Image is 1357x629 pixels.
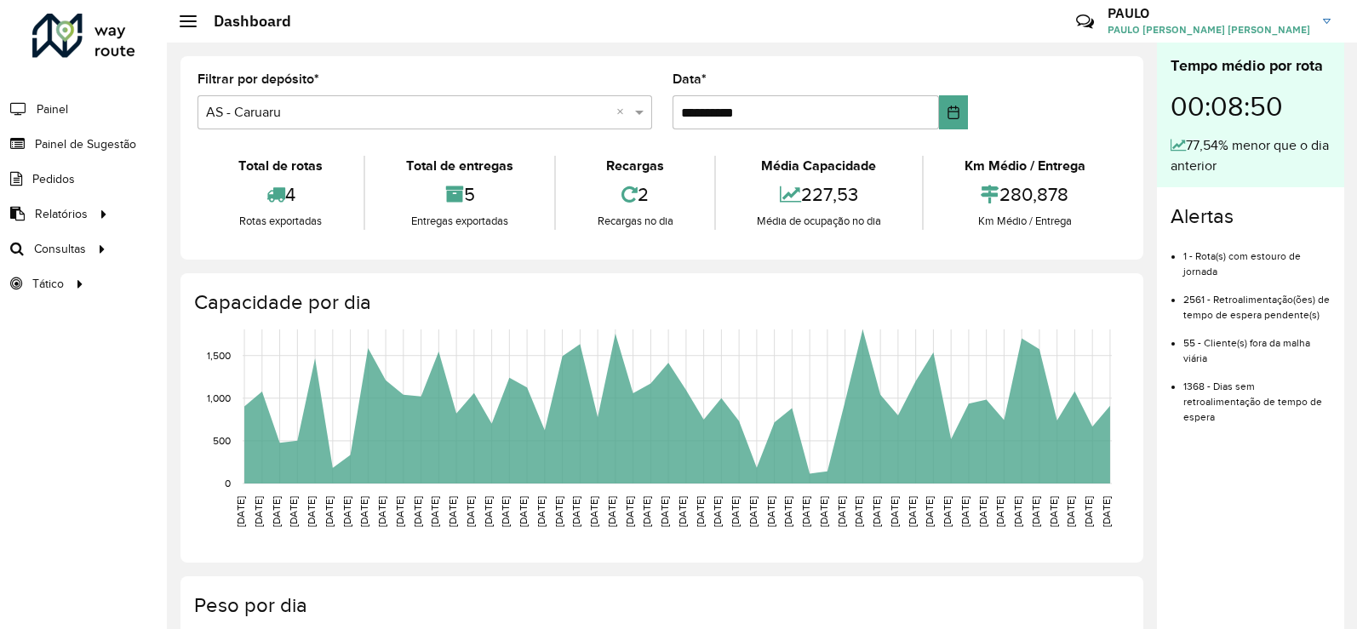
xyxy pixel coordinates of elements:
[447,496,458,527] text: [DATE]
[518,496,529,527] text: [DATE]
[782,496,793,527] text: [DATE]
[1012,496,1023,527] text: [DATE]
[977,496,988,527] text: [DATE]
[889,496,900,527] text: [DATE]
[570,496,581,527] text: [DATE]
[369,156,550,176] div: Total de entregas
[800,496,811,527] text: [DATE]
[765,496,776,527] text: [DATE]
[871,496,882,527] text: [DATE]
[606,496,617,527] text: [DATE]
[553,496,564,527] text: [DATE]
[1048,496,1059,527] text: [DATE]
[1065,496,1076,527] text: [DATE]
[306,496,317,527] text: [DATE]
[1183,366,1331,425] li: 1368 - Dias sem retroalimentação de tempo de espera
[1108,5,1310,21] h3: PAULO
[1108,22,1310,37] span: PAULO [PERSON_NAME] [PERSON_NAME]
[1171,77,1331,135] div: 00:08:50
[588,496,599,527] text: [DATE]
[1183,323,1331,366] li: 55 - Cliente(s) fora da malha viária
[1171,135,1331,176] div: 77,54% menor que o dia anterior
[624,496,635,527] text: [DATE]
[712,496,723,527] text: [DATE]
[720,176,918,213] div: 227,53
[1030,496,1041,527] text: [DATE]
[730,496,741,527] text: [DATE]
[695,496,706,527] text: [DATE]
[235,496,246,527] text: [DATE]
[376,496,387,527] text: [DATE]
[202,213,359,230] div: Rotas exportadas
[32,170,75,188] span: Pedidos
[616,102,631,123] span: Clear all
[202,176,359,213] div: 4
[818,496,829,527] text: [DATE]
[37,100,68,118] span: Painel
[924,496,935,527] text: [DATE]
[994,496,1005,527] text: [DATE]
[853,496,864,527] text: [DATE]
[942,496,953,527] text: [DATE]
[928,213,1122,230] div: Km Médio / Entrega
[35,205,88,223] span: Relatórios
[394,496,405,527] text: [DATE]
[500,496,511,527] text: [DATE]
[271,496,282,527] text: [DATE]
[483,496,494,527] text: [DATE]
[213,435,231,446] text: 500
[659,496,670,527] text: [DATE]
[207,392,231,403] text: 1,000
[34,240,86,258] span: Consultas
[288,496,299,527] text: [DATE]
[1083,496,1094,527] text: [DATE]
[928,176,1122,213] div: 280,878
[198,69,319,89] label: Filtrar por depósito
[324,496,335,527] text: [DATE]
[225,477,231,489] text: 0
[1101,496,1112,527] text: [DATE]
[677,496,688,527] text: [DATE]
[194,290,1126,315] h4: Capacidade por dia
[959,496,971,527] text: [DATE]
[465,496,476,527] text: [DATE]
[1171,204,1331,229] h4: Alertas
[560,176,709,213] div: 2
[202,156,359,176] div: Total de rotas
[560,156,709,176] div: Recargas
[429,496,440,527] text: [DATE]
[535,496,547,527] text: [DATE]
[341,496,352,527] text: [DATE]
[32,275,64,293] span: Tático
[1183,279,1331,323] li: 2561 - Retroalimentação(ões) de tempo de espera pendente(s)
[907,496,918,527] text: [DATE]
[720,156,918,176] div: Média Capacidade
[836,496,847,527] text: [DATE]
[253,496,264,527] text: [DATE]
[939,95,968,129] button: Choose Date
[560,213,709,230] div: Recargas no dia
[673,69,707,89] label: Data
[207,350,231,361] text: 1,500
[1183,236,1331,279] li: 1 - Rota(s) com estouro de jornada
[747,496,759,527] text: [DATE]
[720,213,918,230] div: Média de ocupação no dia
[369,213,550,230] div: Entregas exportadas
[1067,3,1103,40] a: Contato Rápido
[35,135,136,153] span: Painel de Sugestão
[358,496,369,527] text: [DATE]
[194,593,1126,618] h4: Peso por dia
[369,176,550,213] div: 5
[197,12,291,31] h2: Dashboard
[412,496,423,527] text: [DATE]
[1171,54,1331,77] div: Tempo médio por rota
[928,156,1122,176] div: Km Médio / Entrega
[641,496,652,527] text: [DATE]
